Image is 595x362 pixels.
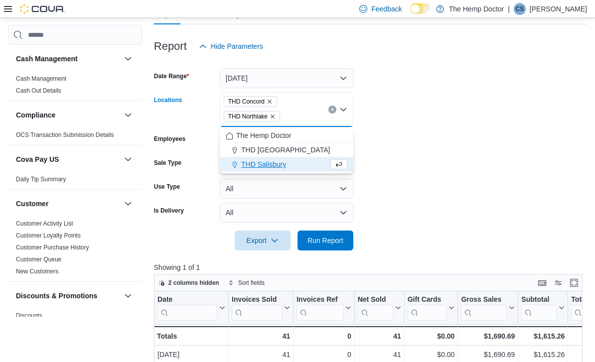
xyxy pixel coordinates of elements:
[16,75,66,82] a: Cash Management
[154,40,187,52] h3: Report
[16,176,66,183] a: Daily Tip Summary
[157,349,225,361] div: [DATE]
[157,295,217,305] div: Date
[232,295,282,321] div: Invoices Sold
[307,236,343,245] span: Run Report
[536,277,548,289] button: Keyboard shortcuts
[461,295,515,321] button: Gross Sales
[16,54,78,64] h3: Cash Management
[16,244,89,251] a: Customer Purchase History
[461,349,515,361] div: $1,690.69
[267,99,273,105] button: Remove THD Concord from selection in this group
[407,295,446,321] div: Gift Card Sales
[154,183,180,191] label: Use Type
[357,295,401,321] button: Net Sold
[358,349,401,361] div: 41
[154,72,189,80] label: Date Range
[238,279,265,287] span: Sort fields
[224,96,277,107] span: THD Concord
[8,73,142,101] div: Cash Management
[449,3,504,15] p: The Hemp Doctor
[195,36,267,56] button: Hide Parameters
[16,110,55,120] h3: Compliance
[220,128,353,172] div: Choose from the following options
[357,295,393,305] div: Net Sold
[16,291,97,301] h3: Discounts & Promotions
[16,232,81,239] a: Customer Loyalty Points
[530,3,587,15] p: [PERSON_NAME]
[122,153,134,165] button: Cova Pay US
[328,106,336,114] button: Clear input
[224,111,280,122] span: THD Northlake
[154,207,184,215] label: Is Delivery
[514,3,526,15] div: Cindy Shade
[461,295,507,321] div: Gross Sales
[16,199,48,209] h3: Customer
[154,135,185,143] label: Employees
[297,231,353,250] button: Run Report
[16,312,42,319] a: Discounts
[228,112,268,121] span: THD Northlake
[568,277,580,289] button: Enter fullscreen
[297,295,343,321] div: Invoices Ref
[410,3,431,14] input: Dark Mode
[408,349,455,361] div: $0.00
[241,159,286,169] span: THD Salisbury
[157,295,225,321] button: Date
[297,349,351,361] div: 0
[16,154,59,164] h3: Cova Pay US
[241,145,330,155] span: THD [GEOGRAPHIC_DATA]
[461,330,515,342] div: $1,690.69
[297,295,351,321] button: Invoices Ref
[168,279,219,287] span: 2 columns hidden
[236,130,291,140] span: The Hemp Doctor
[154,277,223,289] button: 2 columns hidden
[211,41,263,51] span: Hide Parameters
[16,54,120,64] button: Cash Management
[16,220,73,227] a: Customer Activity List
[122,290,134,302] button: Discounts & Promotions
[220,157,353,172] button: THD Salisbury
[521,330,565,342] div: $1,615.26
[552,277,564,289] button: Display options
[154,262,587,272] p: Showing 1 of 1
[297,295,343,305] div: Invoices Ref
[8,218,142,281] div: Customer
[508,3,510,15] p: |
[232,295,282,305] div: Invoices Sold
[232,330,290,342] div: 41
[16,131,114,138] a: OCS Transaction Submission Details
[16,268,58,275] a: New Customers
[16,256,61,263] a: Customer Queue
[521,295,565,321] button: Subtotal
[371,4,402,14] span: Feedback
[8,129,142,145] div: Compliance
[220,179,353,199] button: All
[220,203,353,223] button: All
[8,173,142,189] div: Cova Pay US
[220,128,353,143] button: The Hemp Doctor
[407,295,446,305] div: Gift Cards
[122,109,134,121] button: Compliance
[297,330,351,342] div: 0
[220,68,353,88] button: [DATE]
[16,291,120,301] button: Discounts & Promotions
[16,110,120,120] button: Compliance
[241,231,285,250] span: Export
[157,295,217,321] div: Date
[521,295,557,321] div: Subtotal
[521,295,557,305] div: Subtotal
[357,295,393,321] div: Net Sold
[407,330,454,342] div: $0.00
[407,295,454,321] button: Gift Cards
[357,330,401,342] div: 41
[270,114,276,120] button: Remove THD Northlake from selection in this group
[339,106,347,114] button: Close list of options
[20,4,65,14] img: Cova
[122,53,134,65] button: Cash Management
[154,159,181,167] label: Sale Type
[521,349,565,361] div: $1,615.26
[224,277,269,289] button: Sort fields
[461,295,507,305] div: Gross Sales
